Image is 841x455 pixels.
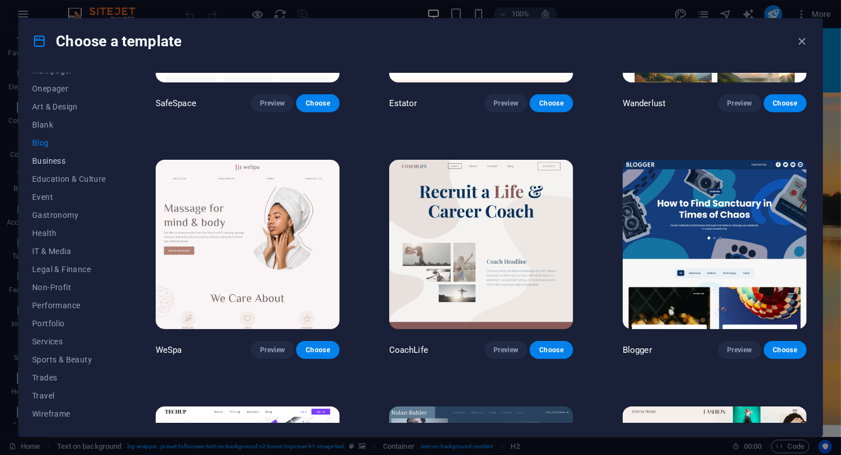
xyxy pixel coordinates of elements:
[260,345,285,355] span: Preview
[32,98,106,116] button: Art & Design
[32,314,106,333] button: Portfolio
[494,345,518,355] span: Preview
[156,160,340,329] img: WeSpa
[764,341,807,359] button: Choose
[32,138,106,147] span: Blog
[32,242,106,260] button: IT & Media
[32,84,106,93] span: Onepager
[32,229,106,238] span: Health
[32,102,106,111] span: Art & Design
[32,211,106,220] span: Gastronomy
[32,373,106,382] span: Trades
[32,319,106,328] span: Portfolio
[389,344,428,356] p: CoachLife
[623,344,652,356] p: Blogger
[32,116,106,134] button: Blank
[251,94,294,112] button: Preview
[718,341,761,359] button: Preview
[623,98,666,109] p: Wanderlust
[773,99,798,108] span: Choose
[389,160,573,329] img: CoachLife
[539,99,563,108] span: Choose
[296,94,339,112] button: Choose
[32,188,106,206] button: Event
[773,345,798,355] span: Choose
[718,94,761,112] button: Preview
[156,344,182,356] p: WeSpa
[32,152,106,170] button: Business
[156,98,196,109] p: SafeSpace
[485,94,527,112] button: Preview
[623,160,807,329] img: Blogger
[32,301,106,310] span: Performance
[485,341,527,359] button: Preview
[32,337,106,346] span: Services
[32,278,106,296] button: Non-Profit
[32,260,106,278] button: Legal & Finance
[764,94,807,112] button: Choose
[32,405,106,423] button: Wireframe
[389,98,417,109] p: Estator
[32,333,106,351] button: Services
[32,80,106,98] button: Onepager
[32,351,106,369] button: Sports & Beauty
[32,32,182,50] h4: Choose a template
[32,369,106,387] button: Trades
[32,206,106,224] button: Gastronomy
[32,120,106,129] span: Blank
[32,170,106,188] button: Education & Culture
[539,345,563,355] span: Choose
[296,341,339,359] button: Choose
[32,174,106,183] span: Education & Culture
[530,341,573,359] button: Choose
[305,99,330,108] span: Choose
[305,345,330,355] span: Choose
[727,99,752,108] span: Preview
[32,355,106,364] span: Sports & Beauty
[251,341,294,359] button: Preview
[32,265,106,274] span: Legal & Finance
[260,99,285,108] span: Preview
[32,409,106,418] span: Wireframe
[494,99,518,108] span: Preview
[32,224,106,242] button: Health
[32,193,106,202] span: Event
[32,156,106,165] span: Business
[727,345,752,355] span: Preview
[32,283,106,292] span: Non-Profit
[32,134,106,152] button: Blog
[530,94,573,112] button: Choose
[32,387,106,405] button: Travel
[32,391,106,400] span: Travel
[32,296,106,314] button: Performance
[32,247,106,256] span: IT & Media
